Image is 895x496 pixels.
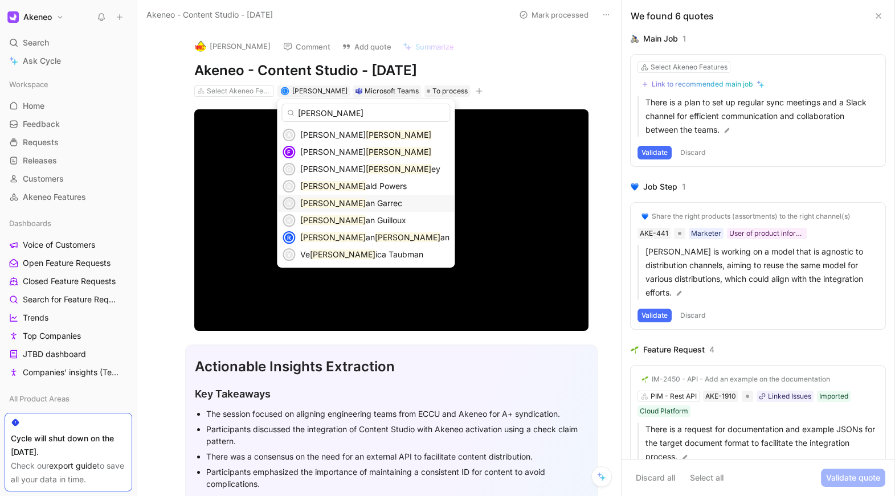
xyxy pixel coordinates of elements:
[284,215,294,226] div: R
[284,198,294,208] div: R
[440,232,449,242] span: an
[281,104,450,122] input: Search reporter
[366,198,402,208] span: an Garrec
[366,215,406,225] span: an Guilloux
[284,181,294,191] div: R
[310,249,375,259] mark: [PERSON_NAME]
[375,232,440,242] mark: [PERSON_NAME]
[366,232,375,242] span: an
[284,249,294,260] div: V
[300,130,366,140] span: [PERSON_NAME]
[300,181,366,191] mark: [PERSON_NAME]
[284,130,294,140] div: A
[284,232,294,243] div: R
[300,198,366,208] mark: [PERSON_NAME]
[300,147,366,157] span: [PERSON_NAME]
[300,232,366,242] mark: [PERSON_NAME]
[300,215,366,225] mark: [PERSON_NAME]
[300,249,310,259] span: Ve
[375,249,423,259] span: ica Taubman
[300,164,366,174] span: [PERSON_NAME]
[431,164,440,174] span: ey
[366,147,431,157] mark: [PERSON_NAME]
[366,164,431,174] mark: [PERSON_NAME]
[284,147,294,157] div: F
[284,164,294,174] div: G
[366,130,431,140] mark: [PERSON_NAME]
[366,181,407,191] span: ald Powers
